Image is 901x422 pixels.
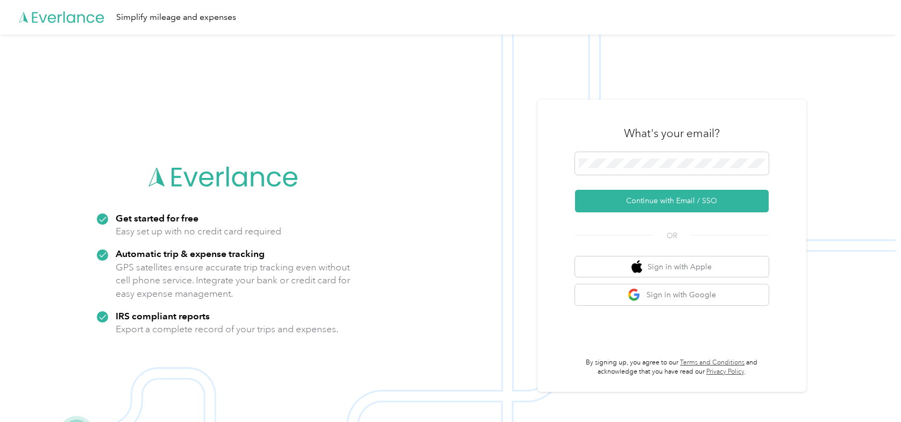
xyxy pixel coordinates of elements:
[575,284,769,305] button: google logoSign in with Google
[653,230,691,241] span: OR
[116,248,265,259] strong: Automatic trip & expense tracking
[628,288,641,302] img: google logo
[575,358,769,377] p: By signing up, you agree to our and acknowledge that you have read our .
[706,368,744,376] a: Privacy Policy
[116,261,351,301] p: GPS satellites ensure accurate trip tracking even without cell phone service. Integrate your bank...
[624,126,720,141] h3: What's your email?
[116,225,281,238] p: Easy set up with no credit card required
[116,11,236,24] div: Simplify mileage and expenses
[116,310,210,321] strong: IRS compliant reports
[575,256,769,277] button: apple logoSign in with Apple
[841,362,901,422] iframe: Everlance-gr Chat Button Frame
[575,190,769,212] button: Continue with Email / SSO
[116,323,338,336] p: Export a complete record of your trips and expenses.
[632,260,642,274] img: apple logo
[116,212,198,224] strong: Get started for free
[680,359,744,367] a: Terms and Conditions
